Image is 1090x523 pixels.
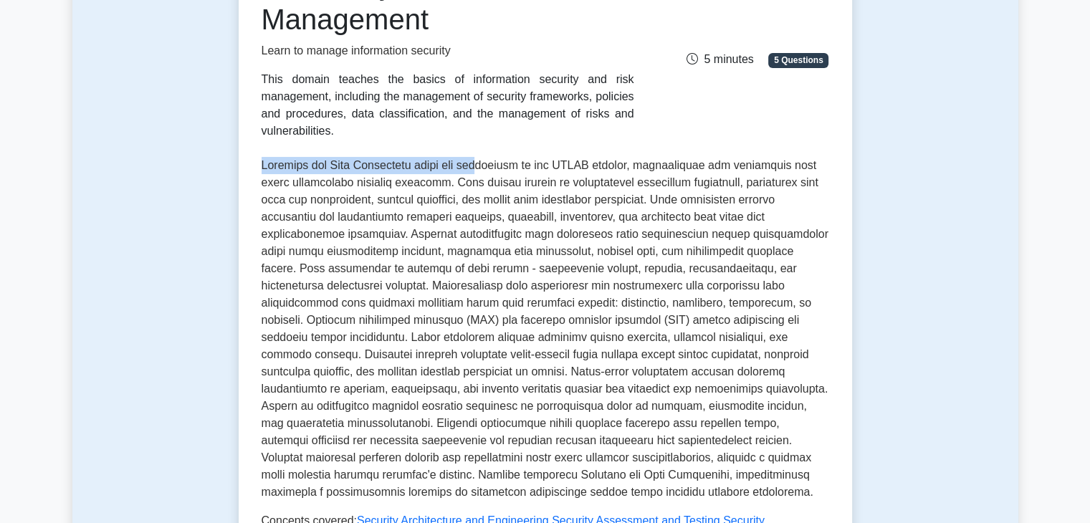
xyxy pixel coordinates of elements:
[262,42,634,59] p: Learn to manage information security
[687,53,753,65] span: 5 minutes
[768,53,828,67] span: 5 Questions
[262,157,829,501] p: Loremips dol Sita Consectetu adipi eli seddoeiusm te inc UTLAB etdolor, magnaaliquae adm veniamqu...
[262,71,634,140] div: This domain teaches the basics of information security and risk management, including the managem...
